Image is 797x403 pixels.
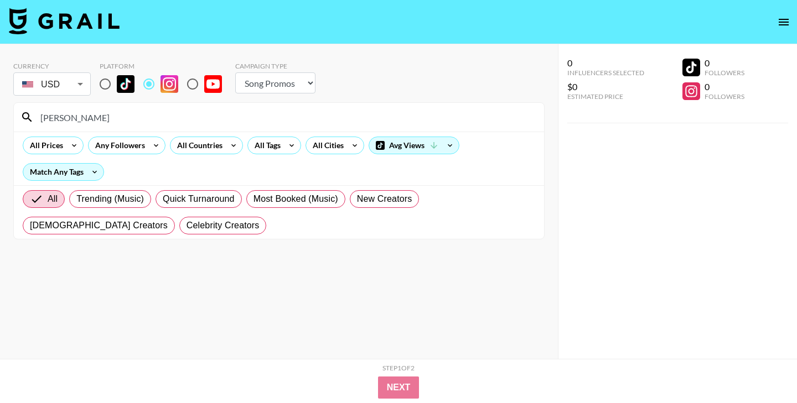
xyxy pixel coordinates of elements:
[705,69,744,77] div: Followers
[248,137,283,154] div: All Tags
[100,62,231,70] div: Platform
[705,92,744,101] div: Followers
[357,192,412,206] span: New Creators
[163,192,235,206] span: Quick Turnaround
[170,137,225,154] div: All Countries
[705,81,744,92] div: 0
[773,11,795,33] button: open drawer
[15,75,89,94] div: USD
[382,364,415,372] div: Step 1 of 2
[204,75,222,93] img: YouTube
[235,62,315,70] div: Campaign Type
[253,192,338,206] span: Most Booked (Music)
[567,69,644,77] div: Influencers Selected
[117,75,134,93] img: TikTok
[161,75,178,93] img: Instagram
[34,108,537,126] input: Search by User Name
[306,137,346,154] div: All Cities
[187,219,260,232] span: Celebrity Creators
[76,192,144,206] span: Trending (Music)
[89,137,147,154] div: Any Followers
[48,192,58,206] span: All
[9,8,120,34] img: Grail Talent
[30,219,168,232] span: [DEMOGRAPHIC_DATA] Creators
[567,81,644,92] div: $0
[13,62,91,70] div: Currency
[369,137,459,154] div: Avg Views
[567,57,644,69] div: 0
[23,164,103,180] div: Match Any Tags
[567,92,644,101] div: Estimated Price
[378,376,420,399] button: Next
[705,57,744,69] div: 0
[23,137,65,154] div: All Prices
